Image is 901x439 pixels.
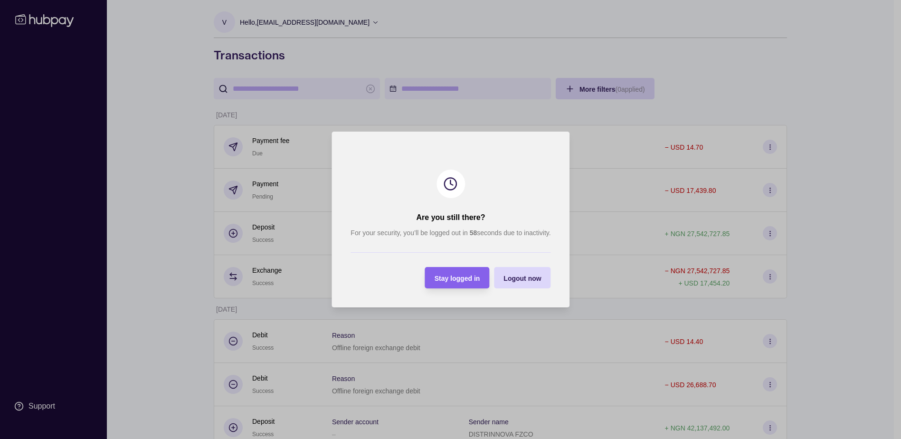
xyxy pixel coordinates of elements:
[425,267,489,288] button: Stay logged in
[503,275,541,282] span: Logout now
[469,229,477,237] strong: 58
[416,212,485,223] h2: Are you still there?
[434,275,480,282] span: Stay logged in
[351,228,550,238] p: For your security, you’ll be logged out in seconds due to inactivity.
[494,267,550,288] button: Logout now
